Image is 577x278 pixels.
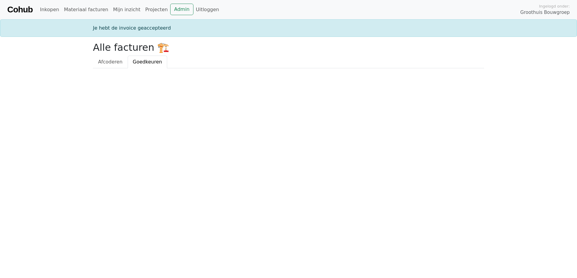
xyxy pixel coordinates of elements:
[98,59,123,65] span: Afcoderen
[37,4,61,16] a: Inkopen
[111,4,143,16] a: Mijn inzicht
[133,59,162,65] span: Goedkeuren
[193,4,222,16] a: Uitloggen
[170,4,193,15] a: Admin
[539,3,570,9] span: Ingelogd onder:
[93,56,128,68] a: Afcoderen
[89,24,488,32] div: Je hebt de invoice geaccepteerd
[62,4,111,16] a: Materiaal facturen
[7,2,33,17] a: Cohub
[143,4,170,16] a: Projecten
[520,9,570,16] span: Groothuis Bouwgroep
[93,42,484,53] h2: Alle facturen 🏗️
[128,56,167,68] a: Goedkeuren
